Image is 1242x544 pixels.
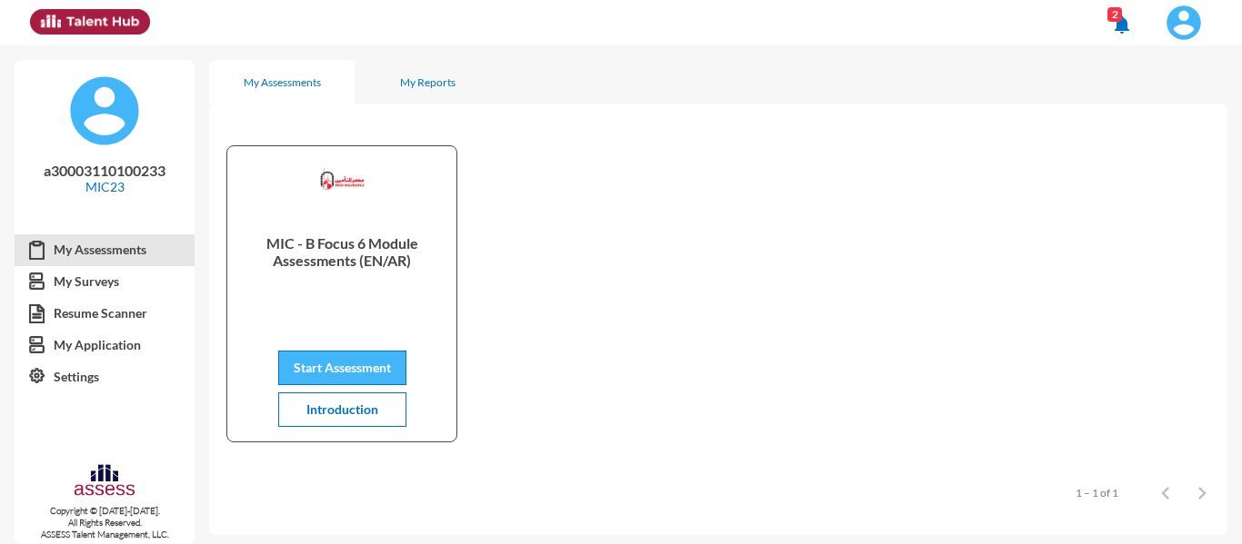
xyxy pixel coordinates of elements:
button: Introduction [278,392,406,427]
a: My Surveys [15,265,195,298]
a: Start Assessment [278,360,406,375]
button: Start Assessment [278,351,406,385]
a: My Assessments [15,233,195,266]
a: My Application [15,329,195,361]
div: 1 – 1 of 1 [1076,486,1118,499]
img: assesscompany-logo.png [73,462,135,501]
button: Next page [1184,474,1220,510]
a: Resume Scanner [15,297,195,330]
img: default%20profile%20image.svg [68,74,141,147]
mat-icon: notifications [1111,14,1133,35]
p: a30003110100233 [29,162,180,179]
div: My Reports [400,75,456,89]
div: My Assessments [244,75,321,89]
p: MIC23 [29,179,180,194]
a: Settings [15,361,195,393]
p: Copyright © [DATE]-[DATE]. All Rights Reserved. ASSESS Talent Management, LLC. [15,505,195,540]
div: 2 [1107,7,1122,22]
button: Previous page [1147,474,1184,510]
p: MIC - B Focus 6 Module Assessments (EN/AR) [242,234,442,307]
span: Start Assessment [294,360,391,375]
span: Introduction [306,401,378,417]
img: c3266f50-b205-11ed-a098-77f33bda2b81_AR) [314,161,373,199]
